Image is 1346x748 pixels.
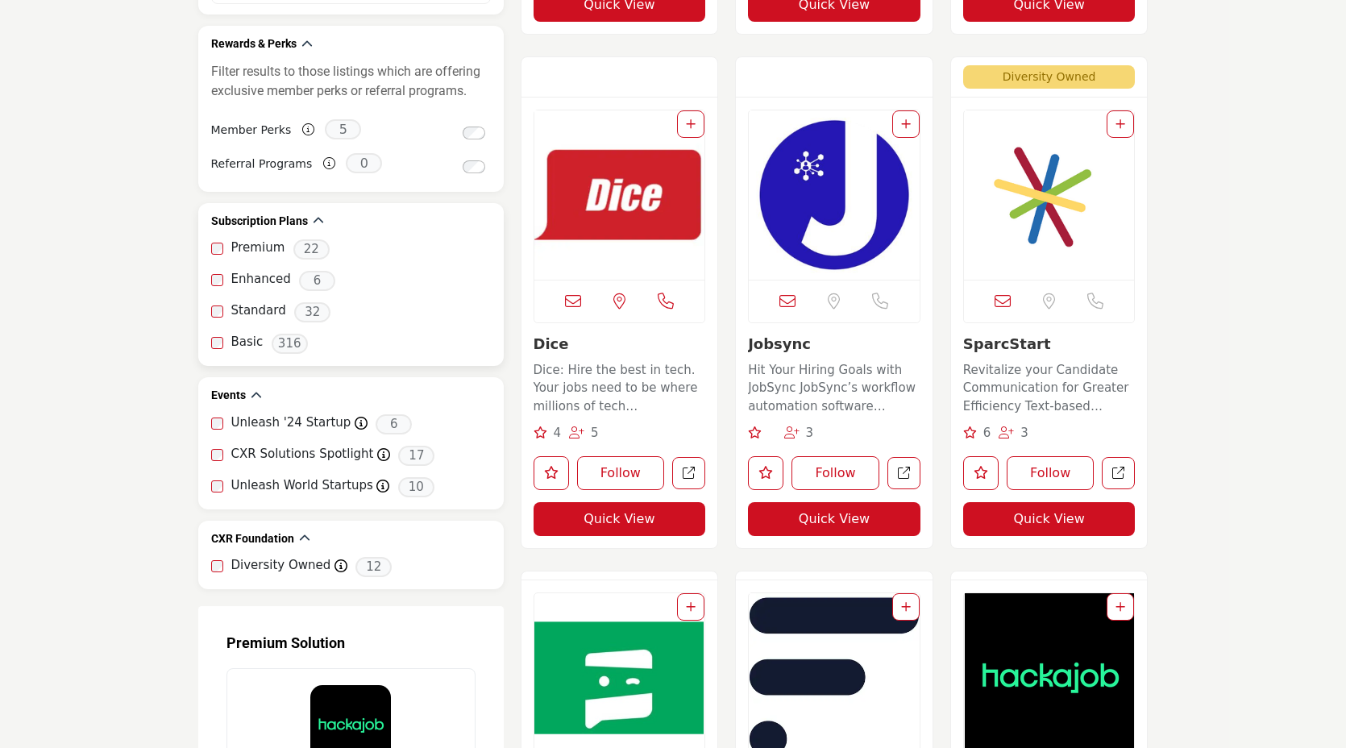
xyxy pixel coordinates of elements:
[901,118,911,131] a: Add To List
[299,271,335,291] span: 6
[748,357,920,416] a: Hit Your Hiring Goals with JobSync JobSync’s workflow automation software empowers companies to d...
[964,110,1135,280] img: SparcStart
[686,118,696,131] a: Add To List
[398,477,434,497] span: 10
[963,426,977,438] i: Recommendations
[963,361,1136,416] p: Revitalize your Candidate Communication for Greater Efficiency Text-based automation tools are le...
[901,600,911,613] a: Add To List
[211,62,491,101] p: Filter results to those listings which are offering exclusive member perks or referral programs.
[806,426,814,440] span: 3
[963,456,999,490] button: Like listing
[211,560,223,572] input: Diversity Owned checkbox
[553,426,561,440] span: 4
[231,270,291,289] label: Enhanced
[211,274,223,286] input: select Enhanced checkbox
[231,333,264,351] label: Basic
[1115,118,1125,131] a: Add To List
[1020,426,1028,440] span: 3
[784,424,814,443] div: Followers
[325,119,361,139] span: 5
[534,335,706,353] h3: Dice
[577,456,665,490] button: Follow
[231,476,373,495] label: Unleash World Startups
[686,600,696,613] a: Add To List
[534,361,706,416] p: Dice: Hire the best in tech. Your jobs need to be where millions of tech professionals are search...
[355,557,392,577] span: 12
[748,456,783,490] button: Like listing
[226,634,476,652] h2: Premium Solution
[231,445,374,463] label: CXR Solutions Spotlight
[1007,456,1095,490] button: Follow
[211,214,308,230] h2: Subscription Plans
[534,456,569,490] button: Like listing
[748,426,762,438] i: Recommendation
[211,243,223,255] input: select Premium checkbox
[294,302,330,322] span: 32
[534,110,705,280] img: Dice
[231,301,286,320] label: Standard
[1102,457,1135,490] a: Open sparcstart in new tab
[748,502,920,536] button: Quick View
[749,110,920,280] a: Open Listing in new tab
[398,446,434,466] span: 17
[211,480,223,492] input: Unleash World Startups checkbox
[963,335,1051,352] a: SparcStart
[211,116,292,144] label: Member Perks
[1115,600,1125,613] a: Add To List
[569,424,599,443] div: Followers
[672,457,705,490] a: Open dice in new tab
[999,424,1028,443] div: Followers
[887,457,920,490] a: Open jobsync in new tab
[211,418,223,430] input: Unleash '24 Startup checkbox
[272,334,308,354] span: 316
[963,357,1136,416] a: Revitalize your Candidate Communication for Greater Efficiency Text-based automation tools are le...
[749,110,920,280] img: Jobsync
[748,335,920,353] h3: Jobsync
[964,110,1135,280] a: Open Listing in new tab
[211,531,294,547] h2: CXR Foundation
[748,361,920,416] p: Hit Your Hiring Goals with JobSync JobSync’s workflow automation software empowers companies to d...
[534,357,706,416] a: Dice: Hire the best in tech. Your jobs need to be where millions of tech professionals are search...
[963,502,1136,536] button: Quick View
[211,305,223,318] input: select Standard checkbox
[534,502,706,536] button: Quick View
[748,335,811,352] a: Jobsync
[791,456,879,490] button: Follow
[534,426,547,438] i: Recommendations
[211,449,223,461] input: CXR Solutions Spotlight checkbox
[463,160,485,173] input: Switch to Referral Programs
[231,239,285,257] label: Premium
[983,426,991,440] span: 6
[463,127,485,139] input: Switch to Member Perks
[376,414,412,434] span: 6
[591,426,599,440] span: 5
[534,110,705,280] a: Open Listing in new tab
[211,36,297,52] h2: Rewards & Perks
[211,150,313,178] label: Referral Programs
[211,337,223,349] input: select Basic checkbox
[534,335,569,352] a: Dice
[231,556,331,575] label: Diversity Owned
[346,153,382,173] span: 0
[963,65,1136,89] span: Diversity Owned
[963,335,1136,353] h3: SparcStart
[293,239,330,260] span: 22
[231,413,351,432] label: Unleash '24 Startup
[211,388,246,404] h2: Events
